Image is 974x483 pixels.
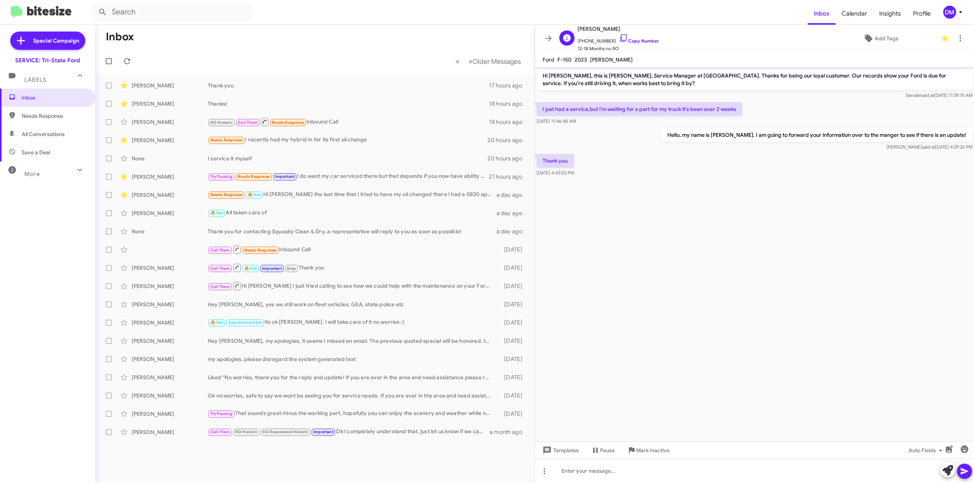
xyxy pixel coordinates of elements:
[208,209,496,217] div: All taken care of
[208,82,489,89] div: Thank you
[636,443,670,457] span: Mark Inactive
[575,56,587,63] span: 2023
[132,410,208,418] div: [PERSON_NAME]
[496,392,528,399] div: [DATE]
[496,228,528,235] div: a day ago
[557,56,571,63] span: F-150
[248,192,261,197] span: 🔥 Hot
[808,3,836,25] a: Inbox
[578,45,659,52] span: 12-18 Months no RO
[902,443,951,457] button: Auto Fields
[24,76,46,83] span: Labels
[909,443,945,457] span: Auto Fields
[106,31,134,43] h1: Inbox
[836,3,873,25] a: Calendar
[210,211,223,215] span: 🔥 Hot
[210,174,232,179] span: Try Pausing
[132,428,208,436] div: [PERSON_NAME]
[496,355,528,363] div: [DATE]
[907,3,937,25] a: Profile
[244,266,257,271] span: 🔥 Hot
[208,392,496,399] div: Ok no worries, safe to say we wont be seeing you for service needs. If you are ever in the area a...
[943,6,956,19] div: DM
[875,32,898,45] span: Add Tags
[489,82,528,89] div: 17 hours ago
[24,171,40,177] span: More
[661,128,972,142] p: Hello, my name is [PERSON_NAME]. I am going to forward your information over to the manger to see...
[208,100,489,108] div: Thanks!
[22,94,86,101] span: Inbox
[921,92,934,98] span: said at
[455,57,460,66] span: «
[244,248,277,253] span: Needs Response
[210,429,230,434] span: Call Them
[208,337,496,345] div: Hey [PERSON_NAME], my apologies, it seems I missed an email. The previous quoted special will be ...
[489,173,528,181] div: 21 hours ago
[208,245,496,254] div: Inbound Call
[263,429,308,434] span: RO Responded Historic
[208,355,496,363] div: my apologies, please disregard the system generated text
[585,443,621,457] button: Pause
[535,443,585,457] button: Templates
[208,374,496,381] div: Liked “No worries, thank you for the reply and update! If you are ever in the area and need assis...
[590,56,633,63] span: [PERSON_NAME]
[208,281,496,291] div: Hi [PERSON_NAME] I just tried calling to see how we could help with the maintenance on your Ford....
[22,149,50,156] span: Save a Deal
[208,172,489,181] div: I do want my car serviced there but that depends if you now have ability to take me to work by 8:...
[489,100,528,108] div: 18 hours ago
[496,246,528,253] div: [DATE]
[132,209,208,217] div: [PERSON_NAME]
[210,192,243,197] span: Needs Response
[132,191,208,199] div: [PERSON_NAME]
[237,174,270,179] span: Needs Response
[496,191,528,199] div: a day ago
[496,337,528,345] div: [DATE]
[468,57,473,66] span: »
[536,154,574,168] p: Thank you
[132,282,208,290] div: [PERSON_NAME]
[132,392,208,399] div: [PERSON_NAME]
[208,117,489,127] div: Inbound Call
[132,355,208,363] div: [PERSON_NAME]
[487,155,528,162] div: 20 hours ago
[132,264,208,272] div: [PERSON_NAME]
[132,118,208,126] div: [PERSON_NAME]
[487,136,528,144] div: 20 hours ago
[536,118,576,124] span: [DATE] 11:46:48 AM
[496,282,528,290] div: [DATE]
[464,54,525,69] button: Next
[238,120,258,125] span: Call Them
[496,374,528,381] div: [DATE]
[22,130,65,138] span: All Conversations
[496,264,528,272] div: [DATE]
[132,228,208,235] div: None
[578,33,659,45] span: [PHONE_NUMBER]
[275,174,294,179] span: Important
[235,429,258,434] span: RO Historic
[210,248,230,253] span: Call Them
[33,37,79,44] span: Special Campaign
[287,266,296,271] span: Stop
[490,428,528,436] div: a month ago
[208,409,496,418] div: That sounds great minus the working part, hopefully you can enjoy the scenery and weather while n...
[228,320,262,325] span: Appointment Set
[210,411,232,416] span: Try Pausing
[536,170,574,176] span: [DATE] 4:43:02 PM
[210,284,230,289] span: Call Them
[937,6,966,19] button: DM
[543,56,554,63] span: Ford
[132,337,208,345] div: [PERSON_NAME]
[132,155,208,162] div: None
[314,429,333,434] span: Important
[496,319,528,326] div: [DATE]
[451,54,525,69] nav: Page navigation example
[208,263,496,272] div: Thank you
[451,54,464,69] button: Previous
[132,100,208,108] div: [PERSON_NAME]
[132,319,208,326] div: [PERSON_NAME]
[132,136,208,144] div: [PERSON_NAME]
[92,3,252,21] input: Search
[496,410,528,418] div: [DATE]
[873,3,907,25] a: Insights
